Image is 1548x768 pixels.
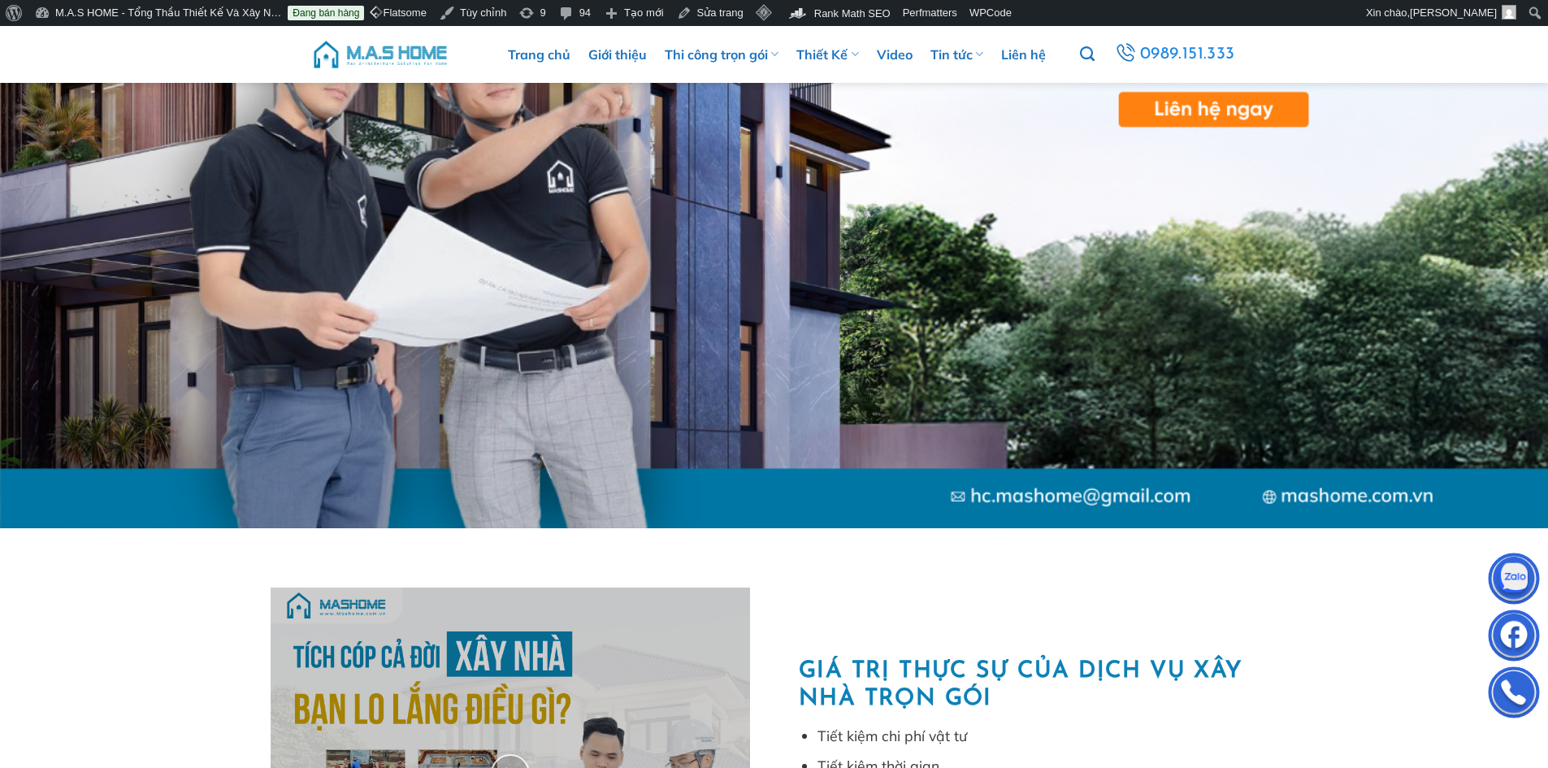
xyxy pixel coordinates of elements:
[817,724,1277,745] li: Tiết kiệm chi phí vật tư
[814,7,891,20] span: Rank Math SEO
[1001,30,1046,79] a: Liên hệ
[930,30,983,79] a: Tin tức
[1489,670,1538,719] img: Phone
[1410,7,1497,19] span: [PERSON_NAME]
[508,30,570,79] a: Trang chủ
[311,30,449,79] img: M.A.S HOME – Tổng Thầu Thiết Kế Và Xây Nhà Trọn Gói
[1489,614,1538,662] img: Facebook
[665,30,778,79] a: Thi công trọn gói
[1112,40,1238,69] a: 0989.151.333
[1140,41,1235,68] span: 0989.151.333
[1080,37,1095,72] a: Tìm kiếm
[288,6,364,20] a: Đang bán hàng
[796,30,858,79] a: Thiết Kế
[1489,557,1538,605] img: Zalo
[588,30,647,79] a: Giới thiệu
[799,660,1242,710] b: GIÁ TRỊ THỰC SỰ CỦA DỊCH VỤ XÂY NHÀ TRỌN GÓI
[877,30,913,79] a: Video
